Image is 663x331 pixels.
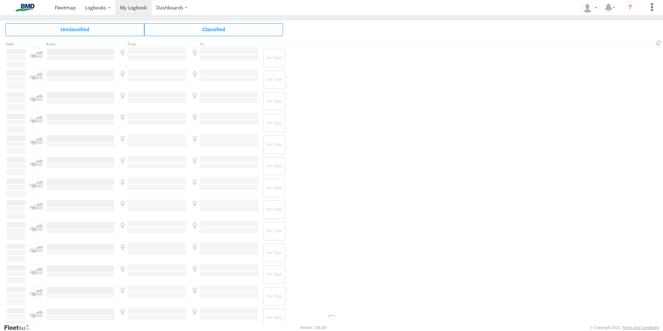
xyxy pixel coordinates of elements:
[118,43,187,46] div: From
[190,43,259,46] div: To
[622,325,659,330] a: Terms and Conditions
[6,43,26,46] div: Click to Sort
[6,23,144,36] span: Click to view Unclassified Trips
[625,2,636,13] i: ?
[655,40,663,46] span: Refresh
[46,43,115,46] div: Asset
[300,325,326,330] div: Version: 306.00
[7,4,43,11] img: bmd-logo.svg
[590,325,659,330] div: © Copyright 2025 -
[144,23,283,36] span: Click to view Classified Trips
[4,324,36,331] a: Visit our Website
[580,2,600,13] div: Mark Goulevitch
